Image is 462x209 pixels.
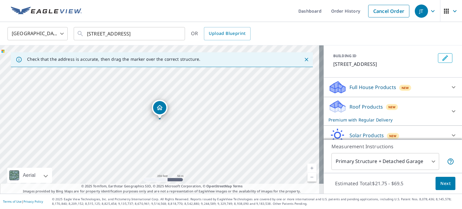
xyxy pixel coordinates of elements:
p: [STREET_ADDRESS] [333,60,436,68]
button: Next [436,177,455,190]
p: Roof Products [350,103,383,110]
p: Premium with Regular Delivery [328,117,446,123]
p: Measurement Instructions [331,143,454,150]
p: Full House Products [350,84,396,91]
a: Upload Blueprint [204,27,250,40]
p: Solar Products [350,132,384,139]
p: Estimated Total: $21.75 - $69.5 [330,177,408,190]
div: [GEOGRAPHIC_DATA] [8,25,68,42]
div: Aerial [21,168,37,183]
img: EV Logo [11,7,82,16]
p: BUILDING ID [333,53,356,58]
a: Current Level 17, Zoom In [307,164,316,173]
a: Current Level 17, Zoom Out [307,173,316,182]
span: Your report will include the primary structure and a detached garage if one exists. [447,158,454,165]
div: Full House ProductsNew [328,80,457,94]
div: Aerial [7,168,52,183]
div: Dropped pin, building 1, Residential property, 211 Stony Brook Trl Mocksville, NC 27028 [152,100,168,118]
span: Next [440,180,451,187]
a: Terms of Use [3,199,22,204]
a: Terms [233,184,243,188]
p: | [3,200,43,203]
input: Search by address or latitude-longitude [87,25,173,42]
p: © 2025 Eagle View Technologies, Inc. and Pictometry International Corp. All Rights Reserved. Repo... [52,197,459,206]
a: Cancel Order [368,5,409,17]
p: Check that the address is accurate, then drag the marker over the correct structure. [27,57,200,62]
span: © 2025 TomTom, Earthstar Geographics SIO, © 2025 Microsoft Corporation, © [81,184,243,189]
div: OR [191,27,251,40]
div: Roof ProductsNewPremium with Regular Delivery [328,100,457,123]
button: Edit building 1 [438,53,452,63]
a: OpenStreetMap [206,184,232,188]
span: New [388,105,396,109]
span: New [402,85,409,90]
div: Primary Structure + Detached Garage [331,153,439,170]
a: Privacy Policy [23,199,43,204]
span: Upload Blueprint [209,30,245,37]
div: JT [415,5,428,18]
span: New [389,134,397,138]
button: Close [303,56,310,63]
div: Solar ProductsNew [328,128,457,143]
